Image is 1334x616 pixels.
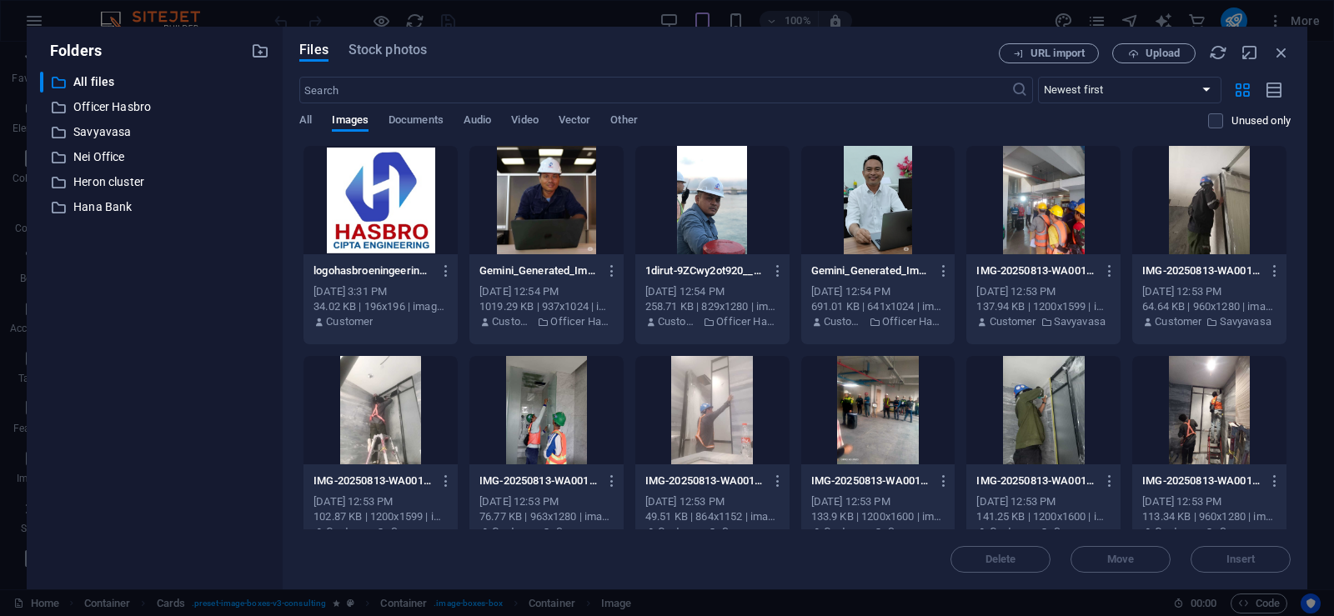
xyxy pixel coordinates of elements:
div: 258.71 KB | 829x1280 | image/jpeg [645,299,780,314]
button: Upload [1112,43,1196,63]
p: Customer [990,314,1036,329]
span: URL import [1031,48,1085,58]
p: Customer [326,524,373,539]
div: [DATE] 12:53 PM [645,494,780,509]
p: Displays only files that are not in use on the website. Files added during this session can still... [1231,113,1291,128]
p: Savyavasa [391,524,443,539]
span: Stock photos [349,40,427,60]
p: IMG-20250813-WA0015-fwW72SF1MvO_LFAe3e31XA.jpg [479,473,598,488]
p: Savyavasa [1054,314,1106,329]
div: [DATE] 12:53 PM [313,494,448,509]
p: Customer [492,524,539,539]
p: Officer Hasbro [882,314,945,329]
p: IMG-20250813-WA0013-oKt4x7nvPTV693xf5XvGcQ.jpg [811,473,930,488]
p: Heron cluster [73,173,238,192]
div: [DATE] 12:53 PM [811,494,945,509]
div: [DATE] 12:53 PM [976,284,1111,299]
button: URL import [999,43,1099,63]
p: Nei Office [73,148,238,167]
p: Hana Bank [73,198,238,217]
p: Savyavasa [73,123,238,142]
div: By: Customer | Folder: Savyavasa [811,524,945,539]
div: [DATE] 12:53 PM [1142,284,1276,299]
div: 102.87 KB | 1200x1599 | image/jpeg [313,509,448,524]
input: Search [299,77,1011,103]
p: Savyavasa [1054,524,1106,539]
span: All [299,110,312,133]
span: Files [299,40,328,60]
span: Video [511,110,538,133]
p: Savyavasa [722,524,774,539]
div: [DATE] 12:53 PM [1142,494,1276,509]
p: Customer [1155,314,1201,329]
div: [DATE] 12:53 PM [479,494,614,509]
span: Images [332,110,369,133]
p: Savyavasa [556,524,608,539]
span: Upload [1146,48,1180,58]
div: ​ [40,72,43,93]
div: By: Customer | Folder: Savyavasa [313,524,448,539]
p: IMG-20250813-WA0011-9ZDsQFAoK2OR0Lu4juEIfQ.jpg [1142,473,1261,488]
div: By: Customer | Folder: Savyavasa [645,524,780,539]
div: [DATE] 12:54 PM [479,284,614,299]
div: 64.64 KB | 960x1280 | image/jpeg [1142,299,1276,314]
div: Nei Office [40,147,269,168]
p: IMG-20250813-WA0012-nSAUSHaYwpCSEJlxvbI56g.jpg [976,473,1095,488]
i: Close [1272,43,1291,62]
p: Savyavasa [1220,524,1271,539]
p: Savyavasa [1220,314,1271,329]
p: Customer [824,524,870,539]
p: logohasbroeningeering-HzoFKiEpWONUl_dIIkfwxw-8DL-LUW2hcYJAy0BzRF6Kw.png [313,263,432,278]
p: IMG-20250813-WA0014-cu7_VGh5geOIjIy5cPGH1w.jpg [645,473,764,488]
div: 137.94 KB | 1200x1599 | image/jpeg [976,299,1111,314]
p: Customer [658,524,705,539]
div: Savyavasa [40,122,269,143]
div: 49.51 KB | 864x1152 | image/jpeg [645,509,780,524]
div: 141.25 KB | 1200x1600 | image/jpeg [976,509,1111,524]
div: By: Customer | Folder: Officer Hasbro [479,314,614,329]
div: [DATE] 3:31 PM [313,284,448,299]
p: Customer [492,314,533,329]
span: Vector [559,110,591,133]
i: Reload [1209,43,1227,62]
div: By: Customer | Folder: Officer Hasbro [645,314,780,329]
p: IMG-20250813-WA0018-DpnC1WRxnT057tT5-Fmjtw.jpg [976,263,1095,278]
span: Documents [389,110,444,133]
i: Create new folder [251,42,269,60]
div: 133.9 KB | 1200x1600 | image/jpeg [811,509,945,524]
p: Customer [658,314,699,329]
p: Customer [1155,524,1201,539]
p: Customer [326,314,373,329]
p: All files [73,73,238,92]
p: Officer Hasbro [716,314,779,329]
div: By: Customer | Folder: Savyavasa [976,314,1111,329]
div: By: Customer | Folder: Savyavasa [976,524,1111,539]
div: 1019.29 KB | 937x1024 | image/png [479,299,614,314]
div: 691.01 KB | 641x1024 | image/png [811,299,945,314]
i: Minimize [1241,43,1259,62]
p: Officer Hasbro [73,98,238,117]
div: 34.02 KB | 196x196 | image/png [313,299,448,314]
p: Gemini_Generated_Image_vkpopsvkpopsvkpo-1KV_tBsOXD2eFUgeWK5RwQ.png [811,263,930,278]
div: Hana Bank [40,197,269,218]
p: Officer Hasbro [550,314,613,329]
div: [DATE] 12:54 PM [811,284,945,299]
p: Customer [990,524,1036,539]
p: 1dirut-9ZCwy2ot920__EqNQBVNZQ.jpg [645,263,764,278]
div: Heron cluster [40,172,269,193]
div: By: Customer | Folder: Savyavasa [479,524,614,539]
div: [DATE] 12:54 PM [645,284,780,299]
div: 76.77 KB | 963x1280 | image/jpeg [479,509,614,524]
p: Gemini_Generated_Image_3euv1p3euv1p3euv-pErCWUll49-K0McshgZyuA.png [479,263,598,278]
p: Savyavasa [888,524,940,539]
div: 113.34 KB | 960x1280 | image/jpeg [1142,509,1276,524]
div: [DATE] 12:53 PM [976,494,1111,509]
p: IMG-20250813-WA0017-MvpbjP1_5eiXn2On7BeHCQ.jpg [1142,263,1261,278]
p: Folders [40,40,102,62]
span: Audio [464,110,491,133]
div: Officer Hasbro [40,97,269,118]
span: Other [610,110,637,133]
div: By: Customer | Folder: Savyavasa [1142,314,1276,329]
p: IMG-20250813-WA0016-ncSzgosNQEY956-9tT0e8g.jpg [313,473,432,488]
p: Customer [824,314,865,329]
